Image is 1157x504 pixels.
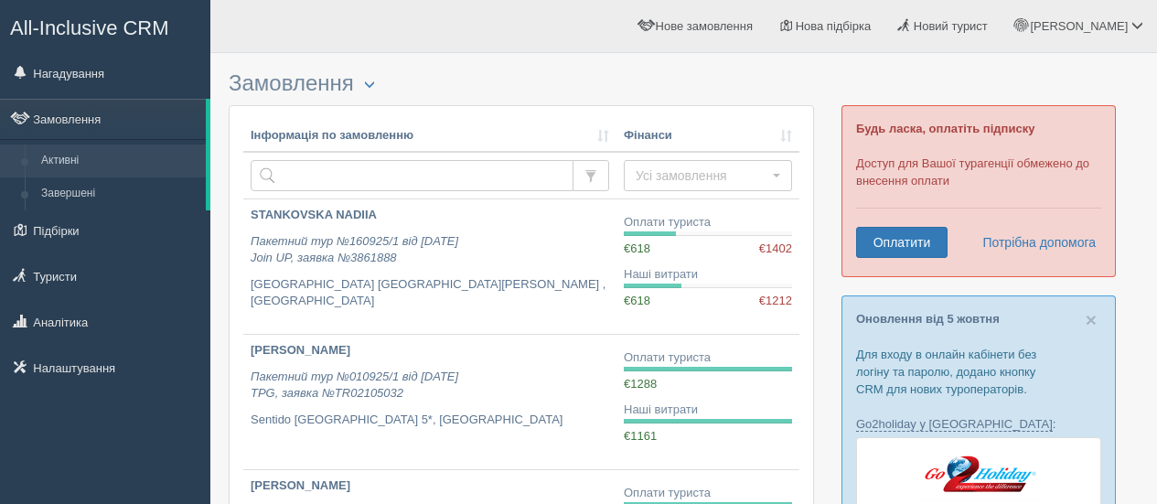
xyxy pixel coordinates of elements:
a: Потрібна допомога [970,227,1097,258]
b: Будь ласка, оплатіть підписку [856,122,1034,135]
button: Close [1086,310,1097,329]
span: Нове замовлення [656,19,753,33]
p: Sentido [GEOGRAPHIC_DATA] 5*, [GEOGRAPHIC_DATA] [251,412,609,429]
div: Оплати туриста [624,214,792,231]
span: €618 [624,294,650,307]
a: Оплатити [856,227,948,258]
p: [GEOGRAPHIC_DATA] [GEOGRAPHIC_DATA][PERSON_NAME] , [GEOGRAPHIC_DATA] [251,276,609,310]
i: Пакетний тур №010925/1 від [DATE] TPG, заявка №TR02105032 [251,370,458,401]
input: Пошук за номером замовлення, ПІБ або паспортом туриста [251,160,573,191]
a: All-Inclusive CRM [1,1,209,51]
a: Активні [33,145,206,177]
b: [PERSON_NAME] [251,478,350,492]
div: Наші витрати [624,266,792,284]
span: Новий турист [914,19,988,33]
p: : [856,415,1101,433]
span: × [1086,309,1097,330]
a: STANKOVSKA NADIIA Пакетний тур №160925/1 від [DATE]Join UP, заявка №3861888 [GEOGRAPHIC_DATA] [GE... [243,199,616,334]
span: All-Inclusive CRM [10,16,169,39]
span: €1402 [759,241,792,258]
b: [PERSON_NAME] [251,343,350,357]
div: Наші витрати [624,402,792,419]
div: Оплати туриста [624,485,792,502]
a: [PERSON_NAME] Пакетний тур №010925/1 від [DATE]TPG, заявка №TR02105032 Sentido [GEOGRAPHIC_DATA] ... [243,335,616,469]
b: STANKOVSKA NADIIA [251,208,377,221]
span: Нова підбірка [796,19,872,33]
span: €1161 [624,429,657,443]
div: Доступ для Вашої турагенції обмежено до внесення оплати [841,105,1116,277]
div: Оплати туриста [624,349,792,367]
i: Пакетний тур №160925/1 від [DATE] Join UP, заявка №3861888 [251,234,458,265]
span: [PERSON_NAME] [1030,19,1128,33]
button: Усі замовлення [624,160,792,191]
span: €1212 [759,293,792,310]
a: Оновлення від 5 жовтня [856,312,1000,326]
a: Go2holiday у [GEOGRAPHIC_DATA] [856,417,1053,432]
p: Для входу в онлайн кабінети без логіну та паролю, додано кнопку CRM для нових туроператорів. [856,346,1101,398]
a: Фінанси [624,127,792,145]
a: Інформація по замовленню [251,127,609,145]
h3: Замовлення [229,71,814,96]
span: €618 [624,241,650,255]
span: Усі замовлення [636,166,768,185]
a: Завершені [33,177,206,210]
span: €1288 [624,377,657,391]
